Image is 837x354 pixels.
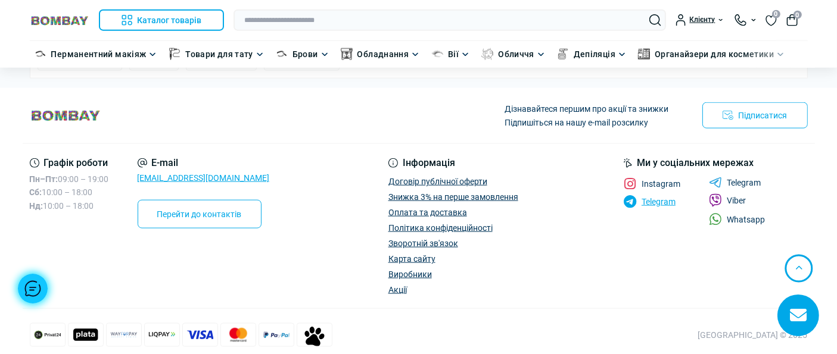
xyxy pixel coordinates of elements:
[30,187,42,197] b: Сб:
[481,48,493,60] img: Обличчя
[51,48,147,61] a: Перманентний макіяж
[148,327,175,343] img: LiqPay
[388,158,518,168] div: Інформація
[138,173,270,183] a: [EMAIL_ADDRESS][DOMAIN_NAME]
[388,223,493,233] a: Політика конфіденційності
[357,48,409,61] a: Обладнання
[388,285,407,295] a: Акції
[388,254,435,264] a: Карта сайту
[624,177,680,190] a: Instagram
[649,14,661,26] button: Search
[786,14,798,26] button: 0
[698,328,808,342] div: [GEOGRAPHIC_DATA] © 2025
[30,15,89,26] img: BOMBAY
[709,194,746,207] a: Viber
[574,48,615,61] a: Депіляція
[99,10,225,31] button: Каталог товарів
[388,239,458,248] a: Зворотній зв'язок
[642,180,680,188] span: Instagram
[72,327,99,343] img: Mono plata
[388,177,487,186] a: Договір публічної оферти
[186,327,213,343] img: Visa
[772,10,780,18] span: 0
[624,158,808,168] div: Ми у соціальних мережах
[30,201,43,211] b: Нд:
[341,48,353,60] img: Обладнання
[388,270,432,279] a: Виробники
[624,195,676,208] a: Telegram
[642,198,676,206] span: Telegram
[293,48,318,61] a: Брови
[766,14,777,27] a: 0
[301,326,328,347] img: Payment icon
[505,102,669,115] p: Дізнавайтеся першим про акції та знижки
[30,173,109,212] div: 09:00 – 19:00 10:00 – 18:00 10:00 – 18:00
[388,192,518,202] a: Знижка 3% на перше замовлення
[30,109,101,123] img: BOMBAY
[498,48,534,61] a: Обличчя
[448,48,459,61] a: Вії
[138,158,270,168] div: E-mail
[225,327,251,343] img: Mastercard
[638,48,650,60] img: Органайзери для косметики
[30,174,58,184] b: Пн–Пт:
[702,102,808,129] button: Підписатися
[30,158,109,168] div: Графік роботи
[138,200,262,228] a: Перейти до контактів
[388,208,467,217] a: Оплата та доставка
[794,11,802,19] span: 0
[185,48,253,61] a: Товари для тату
[34,327,61,343] img: Privat 24
[505,116,669,129] p: Підпишіться на нашу e-mail розсилку
[110,327,137,343] img: Wayforpay
[35,48,46,60] img: Перманентний макіяж
[709,213,765,225] a: Whatsapp
[169,48,181,60] img: Товари для тату
[557,48,569,60] img: Депіляція
[431,48,443,60] img: Вії
[263,327,290,343] img: PayPal
[276,48,288,60] img: Брови
[655,48,774,61] a: Органайзери для косметики
[709,177,761,188] a: Telegram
